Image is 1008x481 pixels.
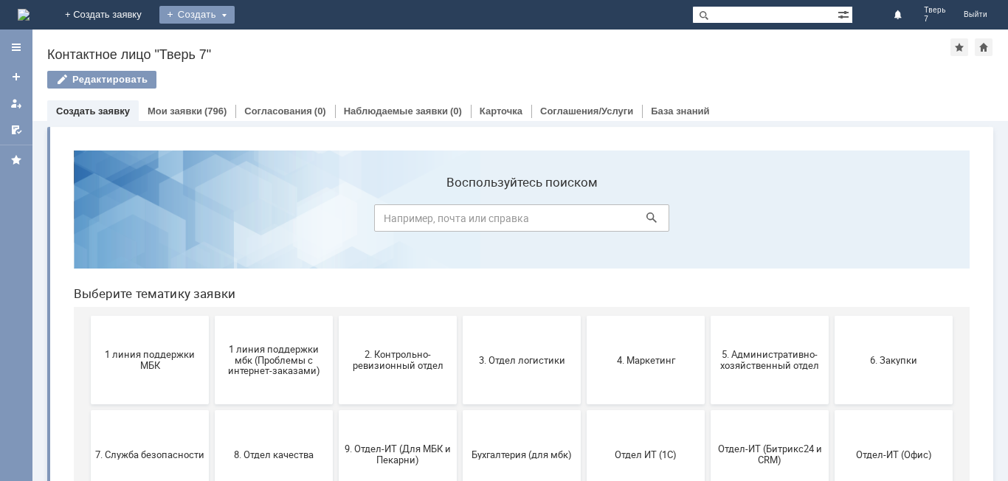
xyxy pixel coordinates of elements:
button: Это соглашение не активно! [277,366,395,454]
span: [PERSON_NAME]. Услуги ИТ для МБК (оформляет L1) [405,393,514,426]
span: Отдел ИТ (1С) [529,310,638,321]
a: Мои согласования [4,118,28,142]
span: 4. Маркетинг [529,215,638,226]
button: Отдел-ИТ (Битрикс24 и CRM) [649,271,767,360]
button: Финансовый отдел [29,366,147,454]
button: 6. Закупки [773,177,891,266]
button: 8. Отдел качества [153,271,271,360]
button: Отдел-ИТ (Офис) [773,271,891,360]
div: Сделать домашней страницей [975,38,993,56]
img: logo [18,9,30,21]
a: Карточка [480,105,522,117]
span: 1 линия поддержки МБК [33,210,142,232]
button: не актуален [525,366,643,454]
span: 7. Служба безопасности [33,310,142,321]
span: Тверь [924,6,946,15]
span: 5. Административно-хозяйственный отдел [653,210,762,232]
div: (0) [314,105,326,117]
span: 8. Отдел качества [157,310,266,321]
a: Создать заявку [56,105,130,117]
div: (796) [204,105,227,117]
span: Финансовый отдел [33,404,142,415]
button: 9. Отдел-ИТ (Для МБК и Пекарни) [277,271,395,360]
button: 2. Контрольно-ревизионный отдел [277,177,395,266]
a: Мои заявки [148,105,202,117]
a: Согласования [244,105,312,117]
span: 6. Закупки [777,215,886,226]
button: 4. Маркетинг [525,177,643,266]
a: Наблюдаемые заявки [344,105,448,117]
a: Мои заявки [4,91,28,115]
a: Соглашения/Услуги [540,105,633,117]
button: Отдел ИТ (1С) [525,271,643,360]
button: 5. Административно-хозяйственный отдел [649,177,767,266]
span: 7 [924,15,946,24]
span: Отдел-ИТ (Битрикс24 и CRM) [653,305,762,327]
span: Бухгалтерия (для мбк) [405,310,514,321]
span: 3. Отдел логистики [405,215,514,226]
label: Воспользуйтесь поиском [312,36,607,51]
div: (0) [450,105,462,117]
input: Например, почта или справка [312,66,607,93]
button: Франчайзинг [153,366,271,454]
span: Отдел-ИТ (Офис) [777,310,886,321]
button: [PERSON_NAME]. Услуги ИТ для МБК (оформляет L1) [401,366,519,454]
a: Создать заявку [4,65,28,89]
div: Создать [159,6,235,24]
a: Перейти на домашнюю страницу [18,9,30,21]
span: 1 линия поддержки мбк (Проблемы с интернет-заказами) [157,204,266,238]
span: 9. Отдел-ИТ (Для МБК и Пекарни) [281,305,390,327]
div: Контактное лицо "Тверь 7" [47,47,950,62]
button: 3. Отдел логистики [401,177,519,266]
span: Это соглашение не активно! [281,399,390,421]
span: Франчайзинг [157,404,266,415]
div: Добавить в избранное [950,38,968,56]
span: 2. Контрольно-ревизионный отдел [281,210,390,232]
a: База знаний [651,105,709,117]
span: не актуален [529,404,638,415]
button: 1 линия поддержки МБК [29,177,147,266]
span: Расширенный поиск [838,7,852,21]
button: Бухгалтерия (для мбк) [401,271,519,360]
button: 7. Служба безопасности [29,271,147,360]
button: 1 линия поддержки мбк (Проблемы с интернет-заказами) [153,177,271,266]
header: Выберите тематику заявки [12,148,908,162]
